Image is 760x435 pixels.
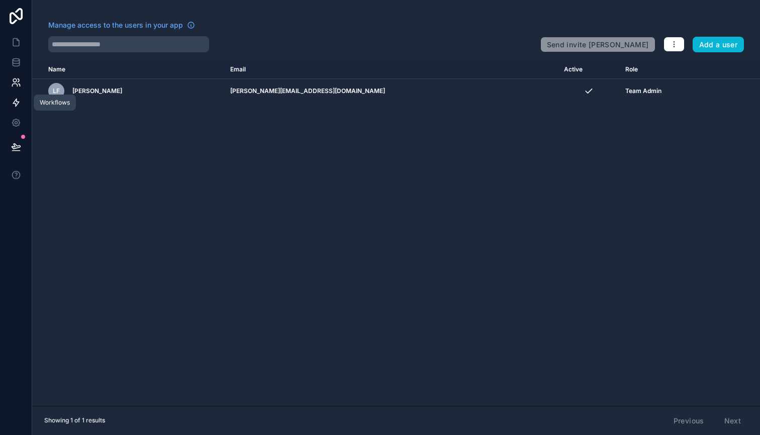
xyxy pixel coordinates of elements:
[32,60,760,406] div: scrollable content
[693,37,744,53] button: Add a user
[625,87,661,95] span: Team Admin
[48,20,183,30] span: Manage access to the users in your app
[224,79,558,104] td: [PERSON_NAME][EMAIL_ADDRESS][DOMAIN_NAME]
[72,87,122,95] span: [PERSON_NAME]
[44,416,105,424] span: Showing 1 of 1 results
[607,172,760,435] iframe: Slideout
[48,20,195,30] a: Manage access to the users in your app
[619,60,716,79] th: Role
[224,60,558,79] th: Email
[53,87,60,95] span: LF
[558,60,619,79] th: Active
[40,99,70,107] div: Workflows
[32,60,224,79] th: Name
